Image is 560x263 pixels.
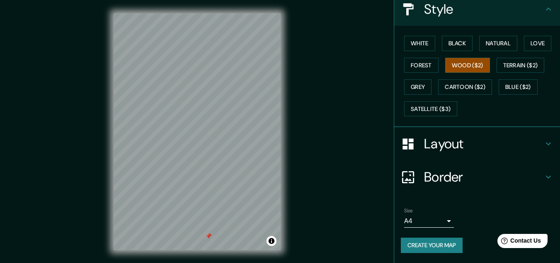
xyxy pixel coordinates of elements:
button: Forest [404,58,439,73]
div: A4 [404,214,454,228]
button: Create your map [401,238,463,253]
button: Grey [404,79,432,95]
canvas: Map [114,13,281,250]
label: Size [404,207,413,214]
button: White [404,36,435,51]
button: Terrain ($2) [497,58,545,73]
button: Blue ($2) [499,79,538,95]
div: Layout [394,127,560,160]
button: Toggle attribution [267,236,276,246]
button: Satellite ($3) [404,101,457,117]
h4: Border [424,169,543,185]
button: Natural [479,36,517,51]
button: Black [442,36,473,51]
button: Love [524,36,551,51]
iframe: Help widget launcher [486,231,551,254]
button: Cartoon ($2) [438,79,492,95]
div: Border [394,160,560,194]
h4: Layout [424,135,543,152]
button: Wood ($2) [445,58,490,73]
h4: Style [424,1,543,17]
